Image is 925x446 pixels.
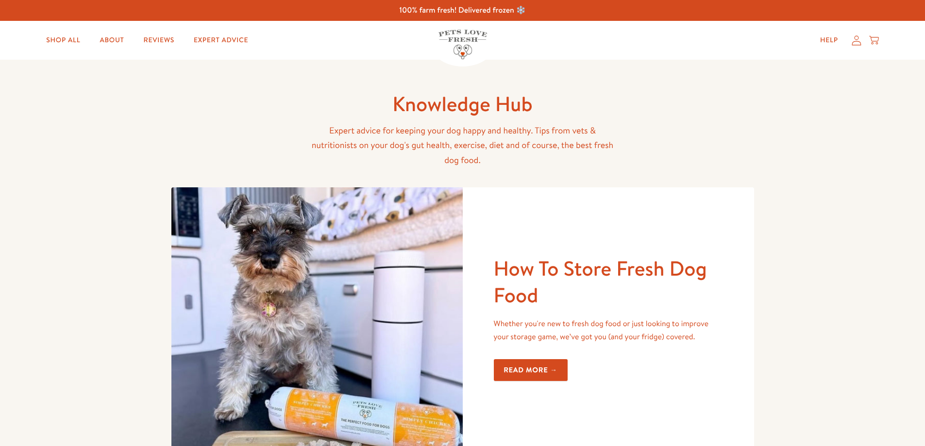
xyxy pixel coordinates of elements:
[307,91,618,117] h1: Knowledge Hub
[812,31,846,50] a: Help
[494,254,707,309] a: How To Store Fresh Dog Food
[307,123,618,168] p: Expert advice for keeping your dog happy and healthy. Tips from vets & nutritionists on your dog'...
[38,31,88,50] a: Shop All
[136,31,182,50] a: Reviews
[438,30,487,59] img: Pets Love Fresh
[494,317,723,344] p: Whether you're new to fresh dog food or just looking to improve your storage game, we’ve got you ...
[494,359,568,381] a: Read more →
[186,31,256,50] a: Expert Advice
[92,31,132,50] a: About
